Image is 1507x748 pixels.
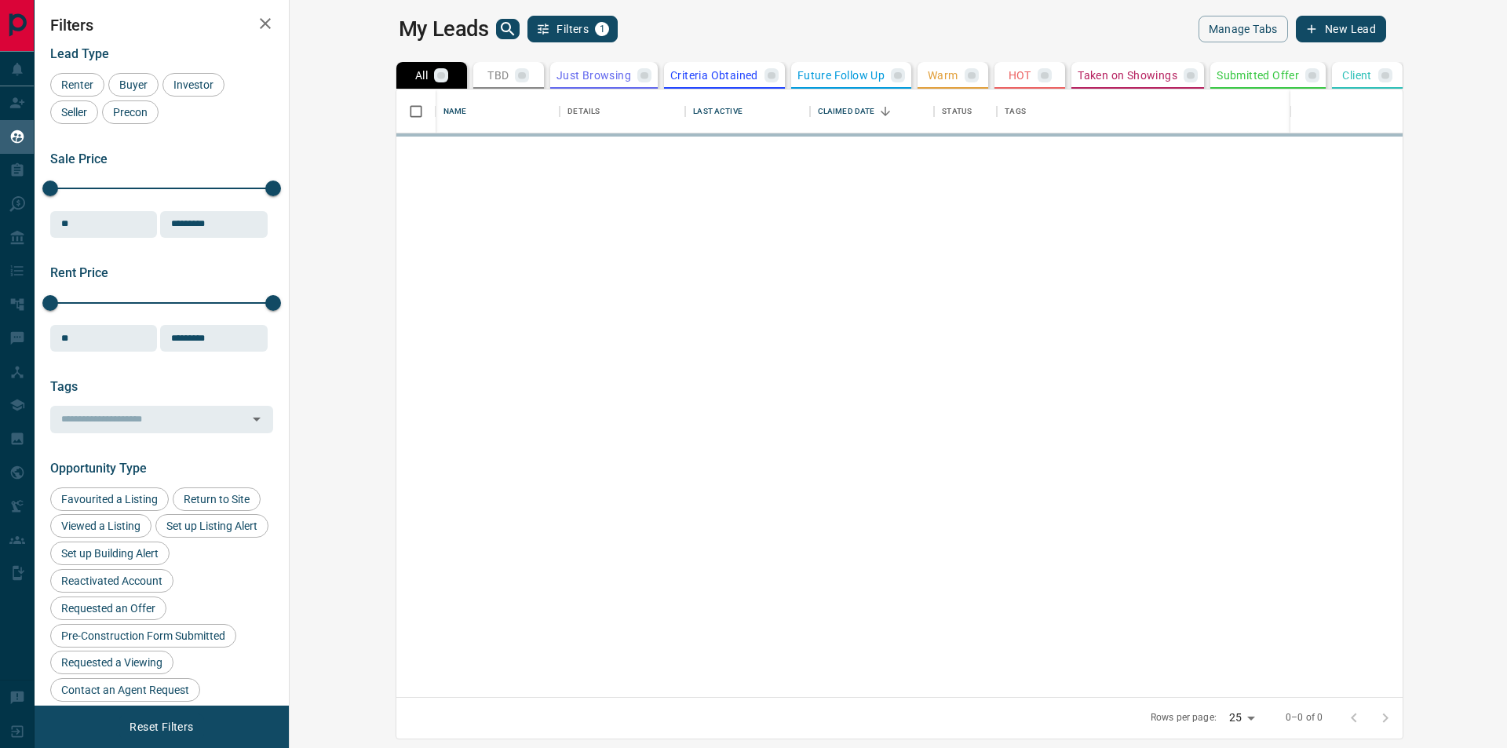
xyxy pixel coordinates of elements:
[1286,711,1323,724] p: 0–0 of 0
[797,70,885,81] p: Future Follow Up
[670,70,758,81] p: Criteria Obtained
[942,89,972,133] div: Status
[597,24,608,35] span: 1
[934,89,997,133] div: Status
[119,713,203,740] button: Reset Filters
[487,70,509,81] p: TBD
[56,656,168,669] span: Requested a Viewing
[436,89,560,133] div: Name
[50,542,170,565] div: Set up Building Alert
[399,16,489,42] h1: My Leads
[1151,711,1217,724] p: Rows per page:
[50,16,273,35] h2: Filters
[560,89,685,133] div: Details
[1005,89,1026,133] div: Tags
[567,89,600,133] div: Details
[56,493,163,505] span: Favourited a Listing
[50,461,147,476] span: Opportunity Type
[50,73,104,97] div: Renter
[415,70,428,81] p: All
[168,78,219,91] span: Investor
[50,46,109,61] span: Lead Type
[443,89,467,133] div: Name
[1223,706,1261,729] div: 25
[527,16,618,42] button: Filters1
[50,597,166,620] div: Requested an Offer
[810,89,934,133] div: Claimed Date
[56,520,146,532] span: Viewed a Listing
[1009,70,1031,81] p: HOT
[246,408,268,430] button: Open
[178,493,255,505] span: Return to Site
[496,19,520,39] button: search button
[50,379,78,394] span: Tags
[56,575,168,587] span: Reactivated Account
[556,70,631,81] p: Just Browsing
[50,487,169,511] div: Favourited a Listing
[155,514,268,538] div: Set up Listing Alert
[114,78,153,91] span: Buyer
[161,520,263,532] span: Set up Listing Alert
[1217,70,1299,81] p: Submitted Offer
[56,547,164,560] span: Set up Building Alert
[818,89,875,133] div: Claimed Date
[50,265,108,280] span: Rent Price
[1342,70,1371,81] p: Client
[1199,16,1288,42] button: Manage Tabs
[928,70,958,81] p: Warm
[50,151,108,166] span: Sale Price
[997,89,1494,133] div: Tags
[50,651,173,674] div: Requested a Viewing
[50,678,200,702] div: Contact an Agent Request
[56,602,161,615] span: Requested an Offer
[108,73,159,97] div: Buyer
[874,100,896,122] button: Sort
[56,106,93,119] span: Seller
[685,89,809,133] div: Last Active
[56,629,231,642] span: Pre-Construction Form Submitted
[50,624,236,648] div: Pre-Construction Form Submitted
[50,514,151,538] div: Viewed a Listing
[56,78,99,91] span: Renter
[173,487,261,511] div: Return to Site
[108,106,153,119] span: Precon
[693,89,742,133] div: Last Active
[50,569,173,593] div: Reactivated Account
[1078,70,1177,81] p: Taken on Showings
[1296,16,1386,42] button: New Lead
[50,100,98,124] div: Seller
[162,73,224,97] div: Investor
[56,684,195,696] span: Contact an Agent Request
[102,100,159,124] div: Precon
